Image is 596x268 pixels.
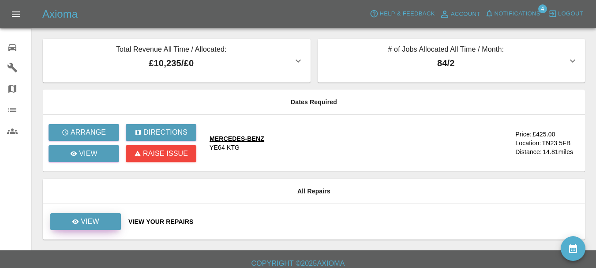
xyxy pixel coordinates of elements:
button: Directions [126,124,196,141]
p: Raise issue [143,148,188,159]
div: 14.81 miles [543,147,578,156]
span: 4 [538,4,547,13]
p: View [81,216,99,227]
a: View Your Repairs [128,217,578,226]
button: Help & Feedback [367,7,437,21]
button: Raise issue [126,145,196,162]
a: View [50,218,121,225]
p: Directions [143,127,187,138]
a: View [50,213,121,230]
div: MERCEDES-BENZ [210,134,264,143]
div: TN23 5FB [542,139,570,147]
button: Open drawer [5,4,26,25]
div: Location: [515,139,541,147]
button: Logout [546,7,585,21]
div: Price: [515,130,532,139]
th: All Repairs [43,179,585,204]
button: availability [561,236,585,261]
p: # of Jobs Allocated All Time / Month: [325,44,568,57]
div: Distance: [515,147,542,156]
a: Price:£425.00Location:TN23 5FBDistance:14.81miles [515,130,578,156]
span: Account [451,9,480,19]
a: Account [437,7,483,21]
span: Logout [558,9,583,19]
button: Total Revenue All Time / Allocated:£10,235/£0 [43,39,311,83]
a: MERCEDES-BENZYE64 KTG [210,134,508,152]
div: YE64 KTG [210,143,240,152]
a: View [49,145,119,162]
button: # of Jobs Allocated All Time / Month:84/2 [318,39,585,83]
div: £425.00 [532,130,555,139]
th: Dates Required [43,90,585,115]
p: Arrange [71,127,106,138]
p: 84 / 2 [325,57,568,70]
p: Total Revenue All Time / Allocated: [50,44,293,57]
button: Arrange [49,124,119,141]
span: Help & Feedback [379,9,435,19]
p: £10,235 / £0 [50,57,293,70]
p: View [79,148,97,159]
button: Notifications [483,7,543,21]
h5: Axioma [42,7,78,21]
span: Notifications [495,9,540,19]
